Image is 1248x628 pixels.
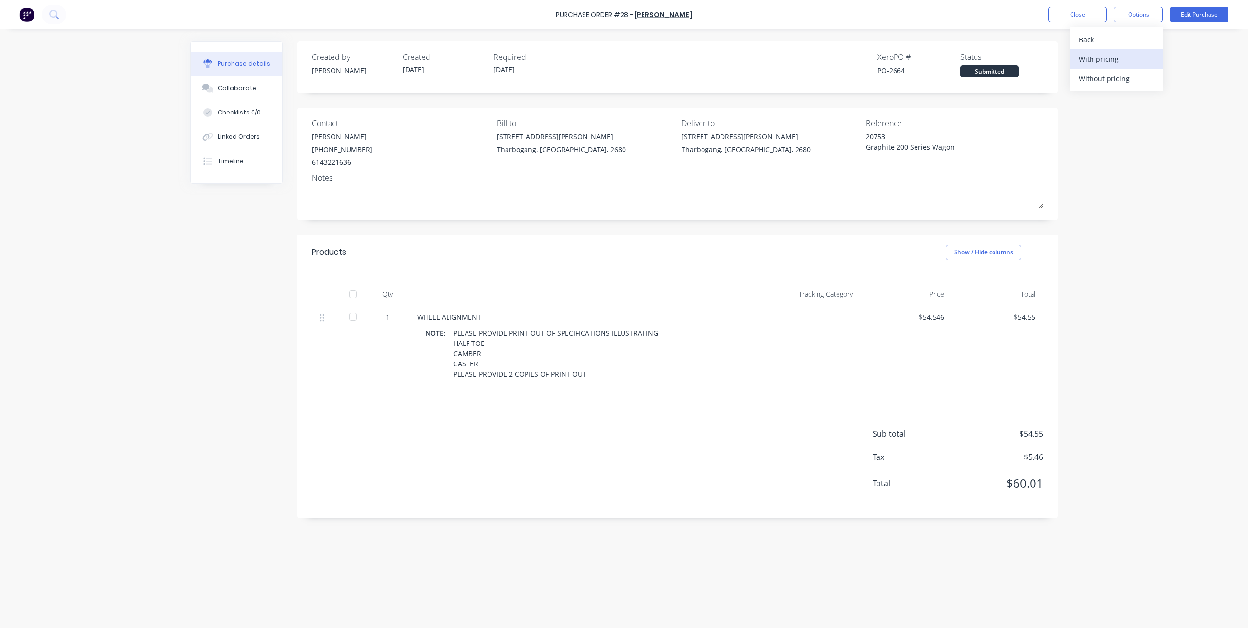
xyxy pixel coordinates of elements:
[1170,7,1228,22] button: Edit Purchase
[873,428,946,439] span: Sub total
[1079,33,1154,47] div: Back
[877,65,960,76] div: PO-2664
[960,312,1036,322] div: $54.55
[373,312,402,322] div: 1
[497,144,626,154] div: Tharbogang, [GEOGRAPHIC_DATA], 2680
[191,125,282,149] button: Linked Orders
[312,117,489,129] div: Contact
[1048,7,1107,22] button: Close
[312,172,1043,184] div: Notes
[312,144,372,154] div: [PHONE_NUMBER]
[682,132,811,142] div: [STREET_ADDRESS][PERSON_NAME]
[634,10,692,19] a: [PERSON_NAME]
[751,285,860,304] div: Tracking Category
[866,117,1043,129] div: Reference
[946,428,1043,439] span: $54.55
[453,326,660,381] div: PLEASE PROVIDE PRINT OUT OF SPECIFICATIONS ILLUSTRATING HALF TOE CAMBER CASTER PLEASE PROVIDE 2 C...
[312,65,395,76] div: [PERSON_NAME]
[191,149,282,173] button: Timeline
[493,51,576,63] div: Required
[218,108,261,117] div: Checklists 0/0
[312,247,346,258] div: Products
[682,144,811,154] div: Tharbogang, [GEOGRAPHIC_DATA], 2680
[366,285,409,304] div: Qty
[1114,7,1163,22] button: Options
[873,451,946,463] span: Tax
[218,157,244,166] div: Timeline
[1079,72,1154,86] div: Without pricing
[960,51,1043,63] div: Status
[191,52,282,76] button: Purchase details
[218,133,260,141] div: Linked Orders
[868,312,944,322] div: $54.546
[425,326,453,340] div: NOTE:
[946,245,1021,260] button: Show / Hide columns
[403,51,486,63] div: Created
[556,10,633,20] div: Purchase Order #28 -
[417,312,743,322] div: WHEEL ALIGNMENT
[19,7,34,22] img: Factory
[866,132,988,153] textarea: 20753 Graphite 200 Series Wagon
[218,84,256,93] div: Collaborate
[877,51,960,63] div: Xero PO #
[960,65,1019,77] div: Submitted
[218,59,270,68] div: Purchase details
[497,117,674,129] div: Bill to
[946,475,1043,492] span: $60.01
[1079,52,1154,66] div: With pricing
[682,117,859,129] div: Deliver to
[860,285,952,304] div: Price
[497,132,626,142] div: [STREET_ADDRESS][PERSON_NAME]
[312,51,395,63] div: Created by
[312,132,372,142] div: [PERSON_NAME]
[191,100,282,125] button: Checklists 0/0
[873,477,946,489] span: Total
[191,76,282,100] button: Collaborate
[312,157,372,167] div: 6143221636
[946,451,1043,463] span: $5.46
[952,285,1044,304] div: Total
